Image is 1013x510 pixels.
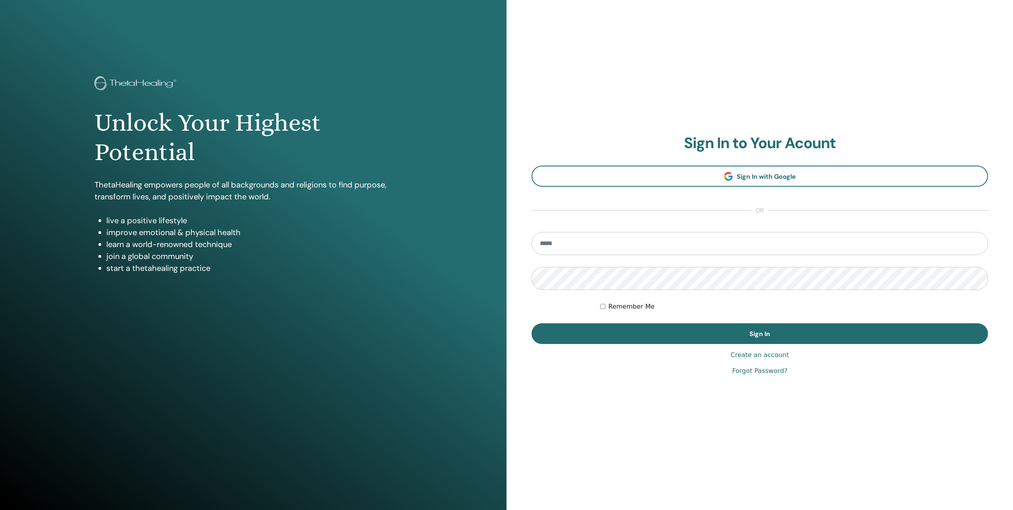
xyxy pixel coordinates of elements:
li: live a positive lifestyle [106,214,412,226]
a: Sign In with Google [532,166,988,187]
h2: Sign In to Your Acount [532,134,988,153]
span: Sign In with Google [737,172,796,181]
h1: Unlock Your Highest Potential [94,108,412,167]
label: Remember Me [609,302,655,311]
li: join a global community [106,250,412,262]
span: Sign In [749,330,770,338]
a: Forgot Password? [732,366,787,376]
li: start a thetahealing practice [106,262,412,274]
p: ThetaHealing empowers people of all backgrounds and religions to find purpose, transform lives, a... [94,179,412,203]
button: Sign In [532,323,988,344]
a: Create an account [730,350,789,360]
span: or [751,206,768,215]
li: improve emotional & physical health [106,226,412,238]
li: learn a world-renowned technique [106,238,412,250]
div: Keep me authenticated indefinitely or until I manually logout [600,302,988,311]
